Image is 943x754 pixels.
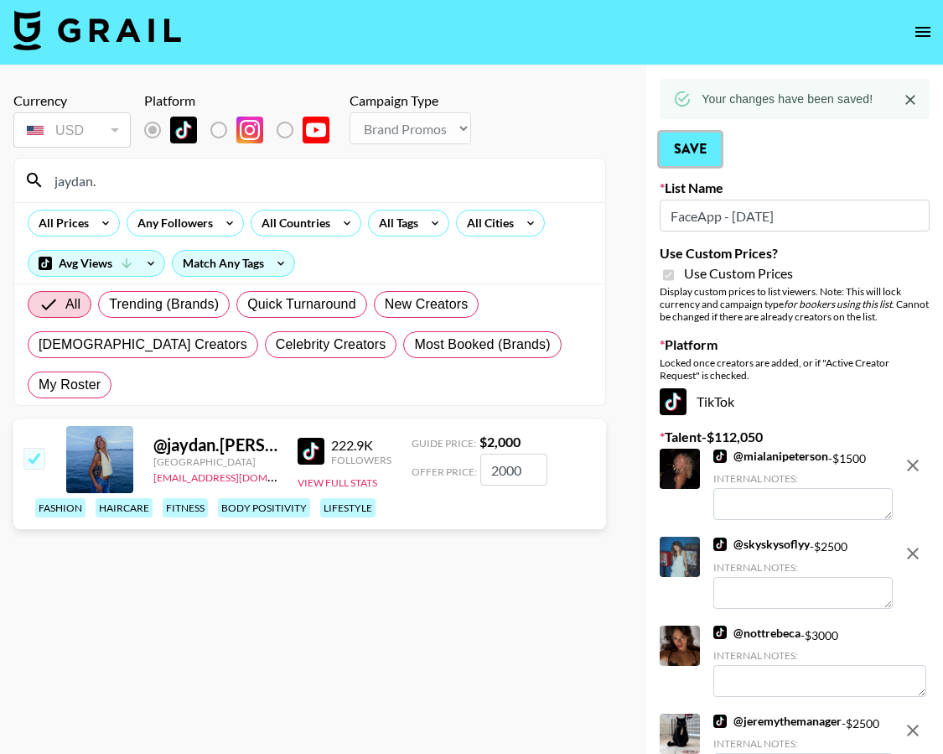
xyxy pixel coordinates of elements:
button: remove [896,537,930,570]
div: Display custom prices to list viewers. Note: This will lock currency and campaign type . Cannot b... [660,285,930,323]
div: body positivity [218,498,310,517]
button: remove [896,714,930,747]
div: Any Followers [127,211,216,236]
img: Grail Talent [13,10,181,50]
img: TikTok [660,388,687,415]
div: [GEOGRAPHIC_DATA] [153,455,277,468]
button: open drawer [906,15,940,49]
img: TikTok [713,538,727,551]
div: All Countries [251,211,334,236]
span: New Creators [385,294,469,315]
a: @skyskysoflyy [713,537,810,552]
div: Match Any Tags [173,251,294,276]
span: All [65,294,80,315]
div: All Cities [457,211,517,236]
img: Instagram [236,117,263,143]
img: TikTok [298,438,324,465]
div: Internal Notes: [713,561,893,574]
em: for bookers using this list [784,298,892,310]
img: TikTok [170,117,197,143]
label: Platform [660,336,930,353]
span: Trending (Brands) [109,294,219,315]
label: Talent - $ 112,050 [660,429,930,445]
button: remove [896,449,930,482]
div: - $ 3000 [713,626,926,697]
span: Offer Price: [412,465,477,478]
img: YouTube [303,117,329,143]
div: haircare [96,498,153,517]
a: @mialanipeterson [713,449,828,464]
div: Currency is locked to USD [13,109,131,151]
img: TikTok [713,715,727,728]
div: fashion [35,498,85,517]
a: @jeremythemanager [713,714,842,729]
div: Platform [144,92,343,109]
div: Currency [13,92,131,109]
img: TikTok [713,626,727,639]
div: @ jaydan.[PERSON_NAME] [153,434,277,455]
span: Celebrity Creators [276,335,386,355]
div: Internal Notes: [713,649,926,662]
div: Internal Notes: [713,737,893,750]
div: All Tags [369,211,422,236]
strong: $ 2,000 [479,434,521,450]
div: lifestyle [320,498,376,517]
div: Internal Notes: [713,472,893,485]
div: Avg Views [28,251,164,276]
input: Search by User Name [44,167,595,194]
button: View Full Stats [298,476,377,489]
span: Most Booked (Brands) [414,335,550,355]
div: fitness [163,498,208,517]
div: Your changes have been saved! [702,84,873,114]
div: Locked once creators are added, or if "Active Creator Request" is checked. [660,356,930,382]
input: 2,000 [480,454,547,486]
div: All Prices [28,211,92,236]
label: List Name [660,179,930,196]
div: - $ 2500 [713,537,893,608]
span: Use Custom Prices [684,265,793,282]
span: Guide Price: [412,437,476,450]
div: List locked to TikTok. [144,112,343,148]
span: Quick Turnaround [247,294,356,315]
div: TikTok [660,388,930,415]
div: Followers [331,454,391,466]
div: Campaign Type [350,92,471,109]
div: 222.9K [331,437,391,454]
img: TikTok [713,450,727,463]
label: Use Custom Prices? [660,245,930,262]
a: [EMAIL_ADDRESS][DOMAIN_NAME] [153,468,322,484]
span: My Roster [39,375,101,395]
div: - $ 1500 [713,449,893,520]
a: @nottrebeca [713,626,801,641]
span: [DEMOGRAPHIC_DATA] Creators [39,335,247,355]
button: Close [898,87,923,112]
button: Save [660,133,721,166]
div: USD [17,116,127,145]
